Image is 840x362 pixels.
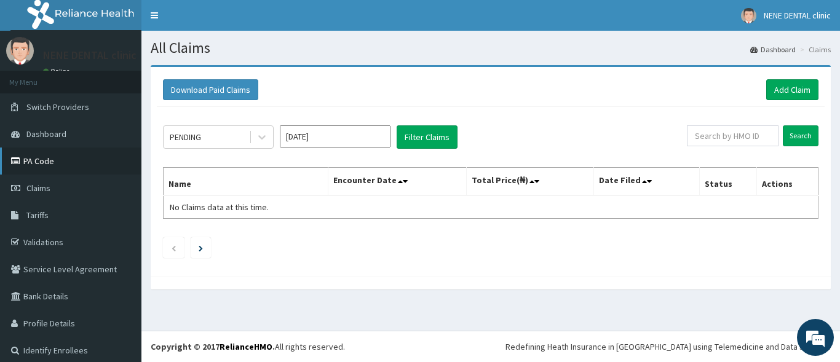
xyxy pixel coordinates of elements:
[783,125,818,146] input: Search
[151,40,831,56] h1: All Claims
[756,168,818,196] th: Actions
[397,125,458,149] button: Filter Claims
[766,79,818,100] a: Add Claim
[750,44,796,55] a: Dashboard
[151,341,275,352] strong: Copyright © 2017 .
[170,131,201,143] div: PENDING
[280,125,390,148] input: Select Month and Year
[170,202,269,213] span: No Claims data at this time.
[505,340,831,353] div: Redefining Heath Insurance in [GEOGRAPHIC_DATA] using Telemedicine and Data Science!
[164,168,328,196] th: Name
[6,37,34,65] img: User Image
[797,44,831,55] li: Claims
[26,101,89,112] span: Switch Providers
[43,50,137,61] p: NENE DENTAL clinic
[594,168,700,196] th: Date Filed
[466,168,594,196] th: Total Price(₦)
[220,341,272,352] a: RelianceHMO
[328,168,466,196] th: Encounter Date
[741,8,756,23] img: User Image
[199,242,203,253] a: Next page
[687,125,779,146] input: Search by HMO ID
[26,183,50,194] span: Claims
[171,242,176,253] a: Previous page
[43,67,73,76] a: Online
[141,331,840,362] footer: All rights reserved.
[764,10,831,21] span: NENE DENTAL clinic
[163,79,258,100] button: Download Paid Claims
[700,168,757,196] th: Status
[26,210,49,221] span: Tariffs
[26,128,66,140] span: Dashboard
